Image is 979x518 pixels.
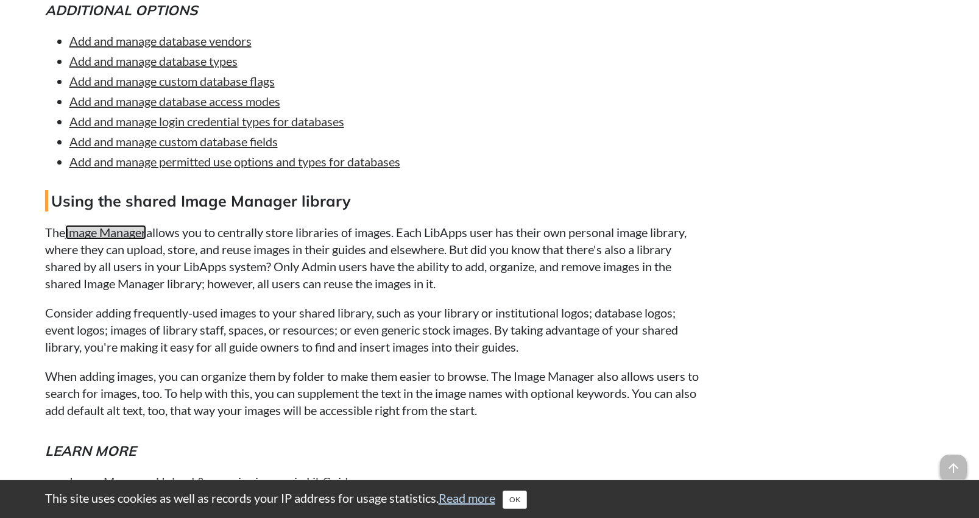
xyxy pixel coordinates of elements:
[69,94,280,108] a: Add and manage database access modes
[69,54,238,68] a: Add and manage database types
[940,455,967,481] span: arrow_upward
[940,456,967,470] a: arrow_upward
[45,441,703,461] h5: Learn more
[45,367,703,419] p: When adding images, you can organize them by folder to make them easier to browse. The Image Mana...
[439,491,495,505] a: Read more
[45,304,703,355] p: Consider adding frequently-used images to your shared library, such as your library or institutio...
[503,491,527,509] button: Close
[69,74,275,88] a: Add and manage custom database flags
[45,1,703,20] h5: Additional options
[69,474,359,489] a: Image Manager: Upload & organize images in LibGuides
[69,114,344,129] a: Add and manage login credential types for databases
[69,473,703,507] li: Learn how to add images to your shared library for all users to reuse.
[45,224,703,292] p: The allows you to centrally store libraries of images. Each LibApps user has their own personal i...
[69,154,400,169] a: Add and manage permitted use options and types for databases
[65,225,146,239] a: Image Manager
[69,134,278,149] a: Add and manage custom database fields
[33,489,947,509] div: This site uses cookies as well as records your IP address for usage statistics.
[69,34,252,48] a: Add and manage database vendors
[45,190,703,211] h4: Using the shared Image Manager library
